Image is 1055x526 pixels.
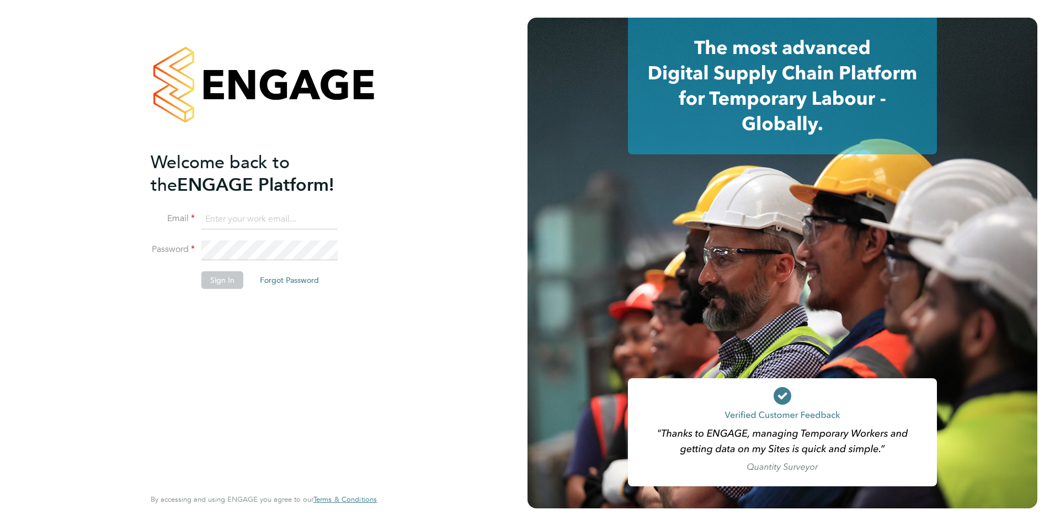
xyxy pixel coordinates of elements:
label: Email [151,213,195,224]
button: Sign In [201,271,243,289]
input: Enter your work email... [201,210,338,229]
span: By accessing and using ENGAGE you agree to our [151,495,377,504]
span: Welcome back to the [151,152,290,196]
h2: ENGAGE Platform! [151,151,366,196]
label: Password [151,244,195,255]
button: Forgot Password [251,271,328,289]
a: Terms & Conditions [313,495,377,504]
